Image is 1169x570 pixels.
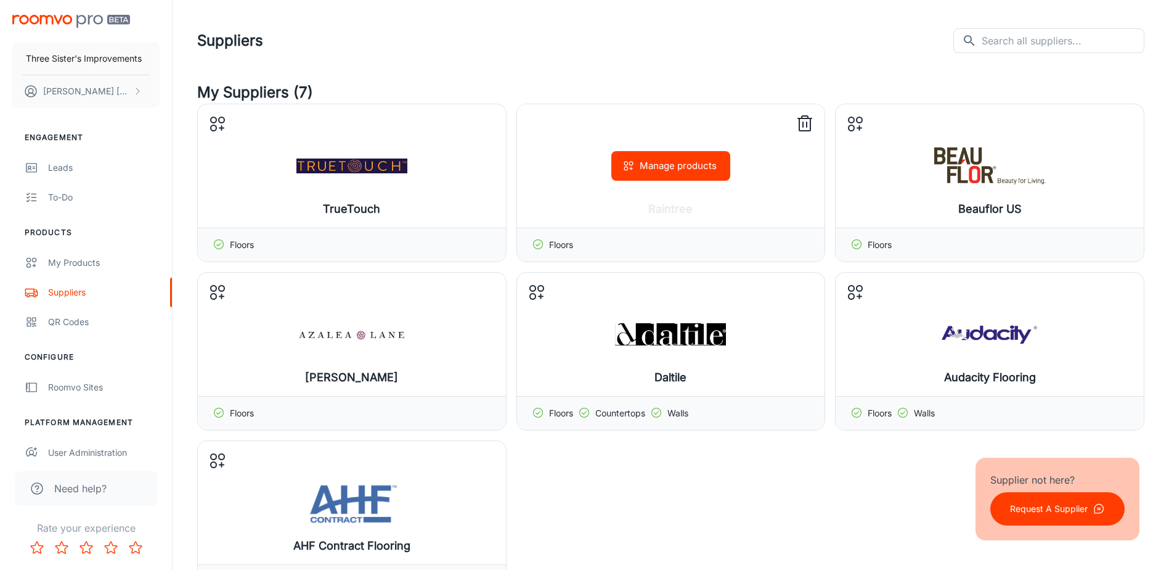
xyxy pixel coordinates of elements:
button: [PERSON_NAME] [PERSON_NAME] [12,75,160,107]
button: Rate 4 star [99,535,123,560]
p: Supplier not here? [990,473,1125,487]
h1: Suppliers [197,30,263,52]
div: My Products [48,256,160,270]
p: Walls [914,407,935,420]
p: Request A Supplier [1010,502,1088,516]
button: Rate 3 star [74,535,99,560]
p: Floors [549,238,573,252]
span: Need help? [54,481,107,496]
p: Three Sister's Improvements [26,52,142,65]
button: Rate 1 star [25,535,49,560]
p: [PERSON_NAME] [PERSON_NAME] [43,85,130,98]
p: Countertops [595,407,645,420]
input: Search all suppliers... [982,28,1144,53]
p: Floors [549,407,573,420]
h4: My Suppliers (7) [197,81,1144,104]
button: Manage products [611,151,730,181]
p: Floors [868,407,892,420]
div: User Administration [48,446,160,460]
button: Three Sister's Improvements [12,43,160,75]
div: Suppliers [48,286,160,299]
p: Rate your experience [10,521,162,535]
p: Floors [868,238,892,252]
div: Leads [48,161,160,175]
div: To-do [48,191,160,204]
p: Floors [230,238,254,252]
div: QR Codes [48,315,160,329]
div: Roomvo Sites [48,381,160,394]
button: Request A Supplier [990,492,1125,526]
p: Floors [230,407,254,420]
button: Rate 2 star [49,535,74,560]
button: Rate 5 star [123,535,148,560]
p: Walls [667,407,688,420]
img: Roomvo PRO Beta [12,15,130,28]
